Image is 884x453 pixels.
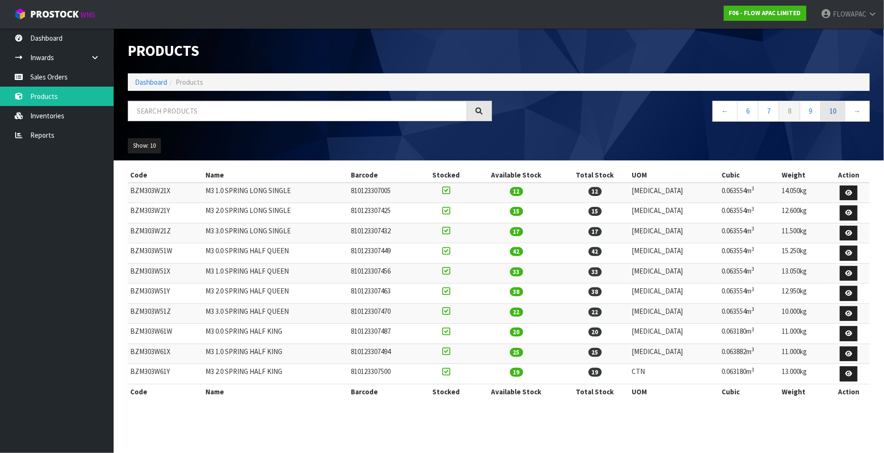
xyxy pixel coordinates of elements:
[561,384,629,399] th: Total Stock
[128,263,204,284] td: BZM303W51X
[713,101,738,121] a: ←
[589,247,602,256] span: 42
[719,223,779,243] td: 0.063554m
[420,384,472,399] th: Stocked
[589,308,602,317] span: 22
[800,101,821,121] a: 9
[128,344,204,364] td: BZM303W61X
[510,187,523,196] span: 12
[589,227,602,236] span: 17
[589,368,602,377] span: 19
[629,384,719,399] th: UOM
[751,346,754,353] sup: 3
[629,303,719,324] td: [MEDICAL_DATA]
[780,183,828,203] td: 14.050kg
[128,223,204,243] td: BZM303W21Z
[420,168,472,183] th: Stocked
[751,205,754,212] sup: 3
[780,223,828,243] td: 11.500kg
[629,344,719,364] td: [MEDICAL_DATA]
[510,267,523,276] span: 33
[510,207,523,216] span: 15
[128,384,204,399] th: Code
[780,168,828,183] th: Weight
[729,9,801,17] strong: F06 - FLOW APAC LIMITED
[510,247,523,256] span: 42
[204,168,348,183] th: Name
[780,324,828,344] td: 11.000kg
[348,324,420,344] td: 810123307487
[828,168,870,183] th: Action
[128,303,204,324] td: BZM303W51Z
[751,286,754,293] sup: 3
[128,168,204,183] th: Code
[176,78,203,87] span: Products
[629,243,719,264] td: [MEDICAL_DATA]
[780,284,828,304] td: 12.950kg
[629,364,719,384] td: CTN
[80,10,95,19] small: WMS
[348,384,420,399] th: Barcode
[348,168,420,183] th: Barcode
[780,243,828,264] td: 15.250kg
[719,384,779,399] th: Cubic
[348,243,420,264] td: 810123307449
[348,284,420,304] td: 810123307463
[348,203,420,223] td: 810123307425
[348,263,420,284] td: 810123307456
[348,364,420,384] td: 810123307500
[204,284,348,304] td: M3 2.0 SPRING HALF QUEEN
[30,8,79,20] span: ProStock
[828,384,870,399] th: Action
[128,203,204,223] td: BZM303W21Y
[204,344,348,364] td: M3 1.0 SPRING HALF KING
[128,43,492,59] h1: Products
[510,287,523,296] span: 38
[719,324,779,344] td: 0.063180m
[348,303,420,324] td: 810123307470
[589,348,602,357] span: 25
[589,187,602,196] span: 12
[719,303,779,324] td: 0.063554m
[348,344,420,364] td: 810123307494
[128,138,161,153] button: Show: 10
[751,246,754,252] sup: 3
[589,207,602,216] span: 15
[751,306,754,312] sup: 3
[589,328,602,337] span: 20
[204,364,348,384] td: M3 2.0 SPRING HALF KING
[204,303,348,324] td: M3 3.0 SPRING HALF QUEEN
[780,263,828,284] td: 13.050kg
[751,366,754,373] sup: 3
[589,267,602,276] span: 33
[629,168,719,183] th: UOM
[821,101,845,121] a: 10
[204,203,348,223] td: M3 2.0 SPRING LONG SINGLE
[14,8,26,20] img: cube-alt.png
[510,368,523,377] span: 19
[128,324,204,344] td: BZM303W61W
[780,344,828,364] td: 11.000kg
[719,344,779,364] td: 0.063882m
[472,168,561,183] th: Available Stock
[506,101,870,124] nav: Page navigation
[719,263,779,284] td: 0.063554m
[472,384,561,399] th: Available Stock
[204,384,348,399] th: Name
[719,168,779,183] th: Cubic
[833,9,866,18] span: FLOWAPAC
[737,101,759,121] a: 6
[135,78,167,87] a: Dashboard
[629,183,719,203] td: [MEDICAL_DATA]
[561,168,629,183] th: Total Stock
[780,384,828,399] th: Weight
[128,284,204,304] td: BZM303W51Y
[779,101,800,121] a: 8
[510,227,523,236] span: 17
[719,364,779,384] td: 0.063180m
[751,266,754,272] sup: 3
[719,183,779,203] td: 0.063554m
[780,364,828,384] td: 13.000kg
[719,284,779,304] td: 0.063554m
[510,328,523,337] span: 20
